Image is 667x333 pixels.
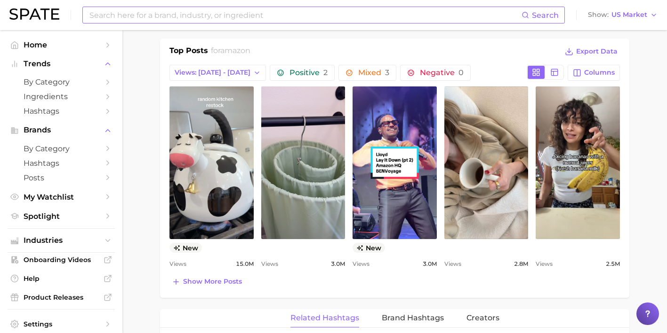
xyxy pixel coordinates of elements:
[169,258,186,270] span: Views
[584,69,615,77] span: Columns
[8,89,115,104] a: Ingredients
[261,258,278,270] span: Views
[8,233,115,248] button: Industries
[175,69,250,77] span: Views: [DATE] - [DATE]
[353,243,385,253] span: new
[24,126,99,134] span: Brands
[24,77,99,86] span: by Category
[8,253,115,267] a: Onboarding Videos
[8,209,115,224] a: Spotlight
[532,11,559,20] span: Search
[24,173,99,182] span: Posts
[183,278,242,286] span: Show more posts
[358,69,389,77] span: Mixed
[24,107,99,116] span: Hashtags
[8,57,115,71] button: Trends
[420,69,464,77] span: Negative
[24,159,99,168] span: Hashtags
[24,92,99,101] span: Ingredients
[24,256,99,264] span: Onboarding Videos
[24,293,99,302] span: Product Releases
[169,45,208,59] h1: Top Posts
[423,258,437,270] span: 3.0m
[169,275,244,288] button: Show more posts
[576,47,618,55] span: Export Data
[8,38,115,52] a: Home
[536,258,553,270] span: Views
[211,45,250,59] h2: for
[8,290,115,304] a: Product Releases
[8,104,115,118] a: Hashtags
[611,12,647,17] span: US Market
[24,144,99,153] span: by Category
[24,40,99,49] span: Home
[466,314,499,322] span: Creators
[8,170,115,185] a: Posts
[88,7,522,23] input: Search here for a brand, industry, or ingredient
[514,258,528,270] span: 2.8m
[24,274,99,283] span: Help
[382,314,444,322] span: Brand Hashtags
[588,12,609,17] span: Show
[444,258,461,270] span: Views
[8,156,115,170] a: Hashtags
[568,65,620,81] button: Columns
[9,8,59,20] img: SPATE
[169,243,202,253] span: new
[24,236,99,245] span: Industries
[8,190,115,204] a: My Watchlist
[8,317,115,331] a: Settings
[8,271,115,286] a: Help
[458,68,464,77] span: 0
[586,9,660,21] button: ShowUS Market
[8,75,115,89] a: by Category
[323,68,328,77] span: 2
[385,68,389,77] span: 3
[563,45,620,58] button: Export Data
[8,123,115,137] button: Brands
[8,141,115,156] a: by Category
[24,193,99,201] span: My Watchlist
[220,46,250,55] span: amazon
[606,258,620,270] span: 2.5m
[331,258,345,270] span: 3.0m
[289,69,328,77] span: Positive
[353,258,370,270] span: Views
[24,212,99,221] span: Spotlight
[236,258,254,270] span: 15.0m
[24,320,99,328] span: Settings
[290,314,359,322] span: Related Hashtags
[24,60,99,68] span: Trends
[169,65,266,81] button: Views: [DATE] - [DATE]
